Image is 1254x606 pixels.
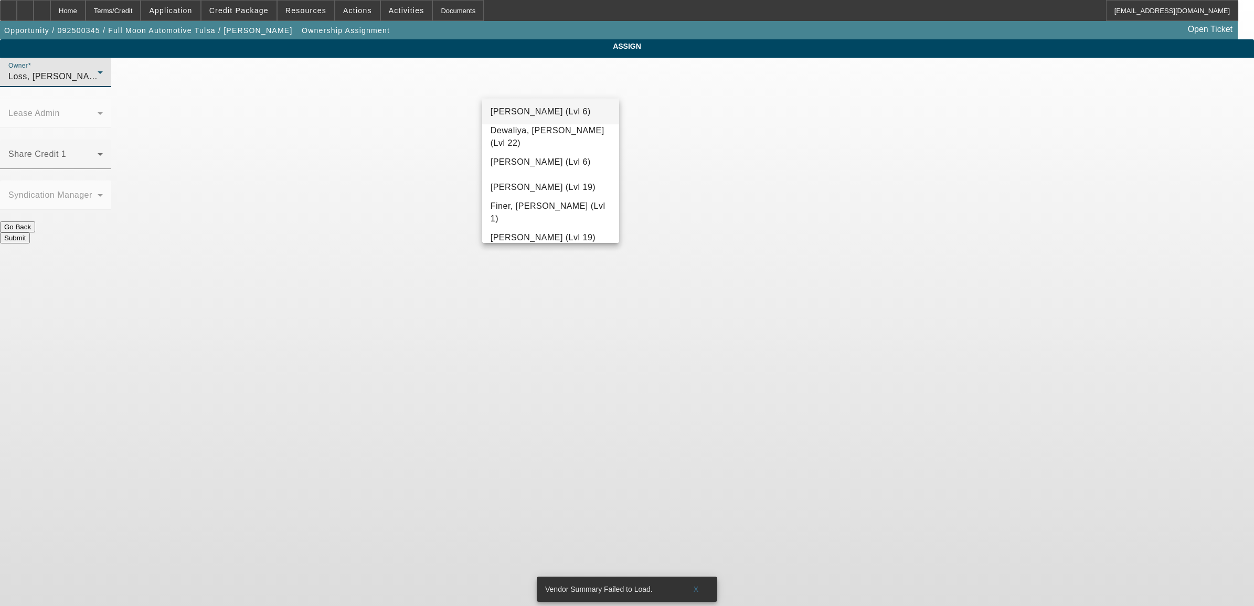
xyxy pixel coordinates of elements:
span: [PERSON_NAME] (Lvl 19) [491,231,596,244]
span: [PERSON_NAME] (Lvl 6) [491,105,591,118]
span: [PERSON_NAME] (Lvl 6) [491,156,591,168]
span: [PERSON_NAME] (Lvl 19) [491,181,596,194]
span: Finer, [PERSON_NAME] (Lvl 1) [491,200,611,225]
span: Dewaliya, [PERSON_NAME] (Lvl 22) [491,124,611,150]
